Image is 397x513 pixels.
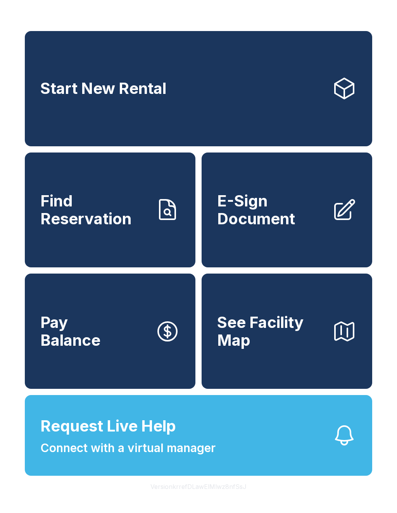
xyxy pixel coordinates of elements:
[25,395,372,476] button: Request Live HelpConnect with a virtual manager
[40,314,100,349] span: Pay Balance
[40,192,149,227] span: Find Reservation
[217,192,326,227] span: E-Sign Document
[40,439,216,457] span: Connect with a virtual manager
[202,153,372,268] a: E-Sign Document
[25,153,195,268] a: Find Reservation
[40,80,166,97] span: Start New Rental
[144,476,253,497] button: VersionkrrefDLawElMlwz8nfSsJ
[217,314,326,349] span: See Facility Map
[202,274,372,389] button: See Facility Map
[25,274,195,389] button: PayBalance
[25,31,372,146] a: Start New Rental
[40,414,176,438] span: Request Live Help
